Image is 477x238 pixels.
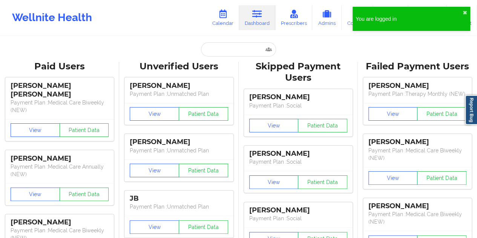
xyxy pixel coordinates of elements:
[417,107,466,121] button: Patient Data
[368,202,466,210] div: [PERSON_NAME]
[207,5,239,30] a: Calendar
[368,81,466,90] div: [PERSON_NAME]
[130,138,228,146] div: [PERSON_NAME]
[130,107,179,121] button: View
[368,90,466,98] p: Payment Plan : Therapy Monthly (NEW)
[179,164,228,177] button: Patient Data
[124,61,233,72] div: Unverified Users
[368,107,418,121] button: View
[130,164,179,177] button: View
[368,147,466,162] p: Payment Plan : Medical Care Biweekly (NEW)
[249,149,347,158] div: [PERSON_NAME]
[11,123,60,137] button: View
[179,107,228,121] button: Patient Data
[130,90,228,98] p: Payment Plan : Unmatched Plan
[130,147,228,154] p: Payment Plan : Unmatched Plan
[11,99,109,114] p: Payment Plan : Medical Care Biweekly (NEW)
[465,95,477,125] a: Report Bug
[239,5,275,30] a: Dashboard
[244,61,353,84] div: Skipped Payment Users
[342,5,373,30] a: Coaches
[249,158,347,166] p: Payment Plan : Social
[312,5,342,30] a: Admins
[463,10,467,16] button: close
[11,187,60,201] button: View
[249,175,299,189] button: View
[249,93,347,101] div: [PERSON_NAME]
[130,81,228,90] div: [PERSON_NAME]
[130,203,228,210] p: Payment Plan : Unmatched Plan
[368,210,466,226] p: Payment Plan : Medical Care Biweekly (NEW)
[11,218,109,227] div: [PERSON_NAME]
[275,5,313,30] a: Prescribers
[368,138,466,146] div: [PERSON_NAME]
[179,220,228,234] button: Patient Data
[5,61,114,72] div: Paid Users
[60,187,109,201] button: Patient Data
[363,61,472,72] div: Failed Payment Users
[11,81,109,99] div: [PERSON_NAME] [PERSON_NAME]
[130,220,179,234] button: View
[298,175,347,189] button: Patient Data
[368,171,418,185] button: View
[130,194,228,203] div: JB
[11,154,109,163] div: [PERSON_NAME]
[249,215,347,222] p: Payment Plan : Social
[249,119,299,132] button: View
[11,163,109,178] p: Payment Plan : Medical Care Annually (NEW)
[249,102,347,109] p: Payment Plan : Social
[60,123,109,137] button: Patient Data
[249,206,347,215] div: [PERSON_NAME]
[356,15,463,23] div: You are logged in
[298,119,347,132] button: Patient Data
[417,171,466,185] button: Patient Data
